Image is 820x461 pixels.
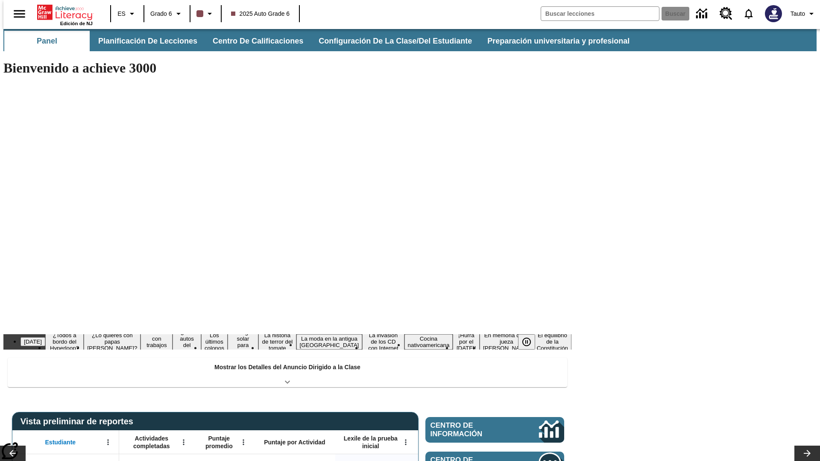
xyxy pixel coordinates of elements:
button: Diapositiva 8 La historia de terror del tomate [258,331,296,353]
a: Centro de información [425,417,564,443]
p: Mostrar los Detalles del Anuncio Dirigido a la Clase [214,363,360,372]
button: Abrir menú [237,436,250,449]
div: Subbarra de navegación [3,29,817,51]
button: Diapositiva 6 Los últimos colonos [201,331,228,353]
span: Estudiante [45,438,76,446]
div: Mostrar los Detalles del Anuncio Dirigido a la Clase [8,358,567,387]
button: Diapositiva 3 ¿Lo quieres con papas fritas? [84,331,141,353]
button: Lenguaje: ES, Selecciona un idioma [114,6,141,21]
button: Pausar [518,334,535,350]
button: Diapositiva 2 ¿Todos a bordo del Hyperloop? [45,331,84,353]
button: Perfil/Configuración [787,6,820,21]
button: Diapositiva 12 ¡Hurra por el Día de la Constitución! [453,331,480,353]
button: Diapositiva 11 Cocina nativoamericana [404,334,453,350]
span: Puntaje promedio [199,435,240,450]
button: Preparación universitaria y profesional [480,31,636,51]
a: Portada [37,4,93,21]
a: Notificaciones [738,3,760,25]
span: Tauto [791,9,805,18]
span: Vista preliminar de reportes [20,417,138,426]
button: Diapositiva 9 La moda en la antigua Roma [296,334,363,350]
span: Centro de información [430,421,510,438]
span: Lexile de la prueba inicial [340,435,402,450]
button: Diapositiva 13 En memoria de la jueza O'Connor [480,331,533,353]
button: Planificación de lecciones [91,31,204,51]
button: Abrir menú [399,436,412,449]
button: El color de la clase es café oscuro. Cambiar el color de la clase. [193,6,218,21]
button: Escoja un nuevo avatar [760,3,787,25]
button: Abrir menú [177,436,190,449]
span: ES [117,9,126,18]
a: Centro de recursos, Se abrirá en una pestaña nueva. [715,2,738,25]
span: Grado 6 [150,9,172,18]
span: Edición de NJ [60,21,93,26]
div: Subbarra de navegación [3,31,637,51]
button: Diapositiva 1 Día del Trabajo [20,337,45,346]
button: Carrusel de lecciones, seguir [794,446,820,461]
button: Grado: Grado 6, Elige un grado [147,6,187,21]
span: 2025 Auto Grade 6 [231,9,290,18]
button: Diapositiva 7 Energía solar para todos [228,328,258,356]
button: Diapositiva 4 Niños con trabajos sucios [141,328,173,356]
button: Abrir el menú lateral [7,1,32,26]
button: Diapositiva 14 El equilibrio de la Constitución [533,331,571,353]
button: Centro de calificaciones [206,31,310,51]
h1: Bienvenido a achieve 3000 [3,60,571,76]
div: Portada [37,3,93,26]
button: Panel [4,31,90,51]
span: Actividades completadas [123,435,180,450]
span: Puntaje por Actividad [264,438,325,446]
a: Centro de información [691,2,715,26]
div: Pausar [518,334,544,350]
button: Abrir menú [102,436,114,449]
button: Configuración de la clase/del estudiante [312,31,479,51]
img: Avatar [765,5,782,22]
input: Buscar campo [541,7,659,20]
button: Diapositiva 10 La invasión de los CD con Internet [362,331,404,353]
button: Diapositiva 5 ¿Los autos del futuro? [173,328,201,356]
